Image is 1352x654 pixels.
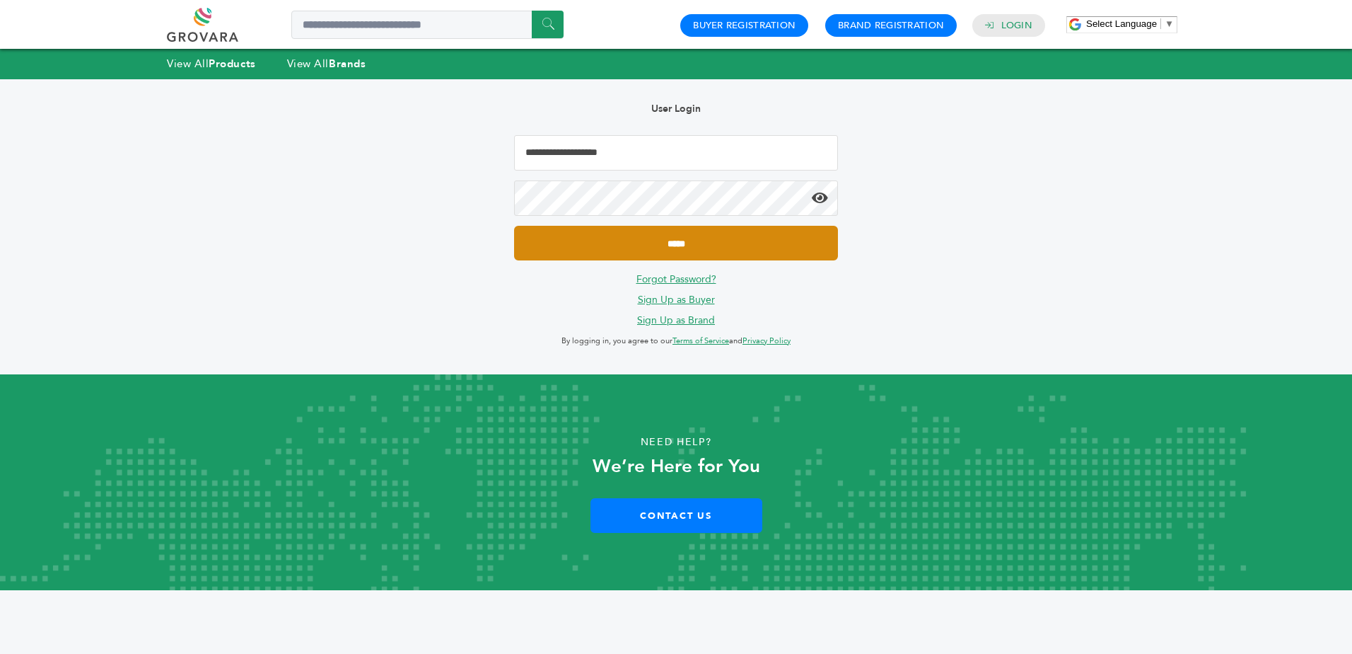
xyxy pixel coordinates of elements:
a: Login [1001,19,1032,32]
a: Sign Up as Brand [637,314,715,327]
a: Brand Registration [838,19,944,32]
input: Password [514,180,838,216]
a: Sign Up as Buyer [638,293,715,306]
a: View AllProducts [167,57,256,71]
strong: We’re Here for You [593,454,760,479]
span: Select Language [1086,18,1157,29]
span: ▼ [1165,18,1174,29]
a: View AllBrands [287,57,366,71]
strong: Brands [329,57,366,71]
input: Email Address [514,135,838,171]
a: Privacy Policy [742,335,791,346]
a: Select Language​ [1086,18,1174,29]
b: User Login [651,102,701,115]
a: Forgot Password? [636,272,716,286]
p: By logging in, you agree to our and [514,333,838,350]
input: Search a product or brand... [291,11,564,39]
p: Need Help? [68,432,1285,453]
a: Contact Us [590,498,762,533]
a: Buyer Registration [693,19,796,32]
strong: Products [209,57,255,71]
a: Terms of Service [672,335,729,346]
